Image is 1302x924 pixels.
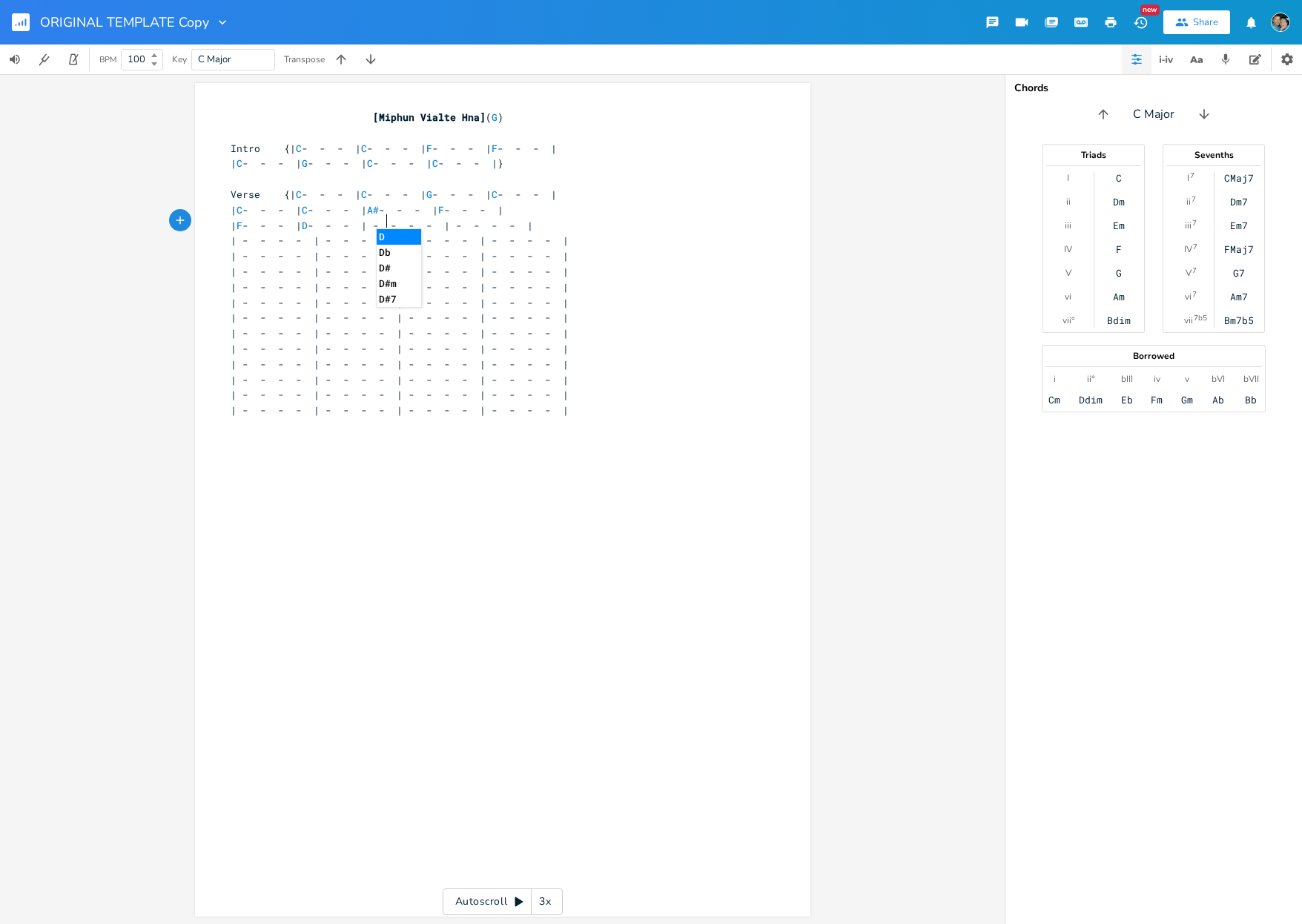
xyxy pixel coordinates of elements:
[443,888,563,915] div: Autoscroll
[1243,373,1259,385] div: bVII
[231,280,569,294] span: | - - - - | - - - - | - - - - | - - - - |
[377,276,421,291] li: D#m
[1194,312,1207,324] sup: 7b5
[302,156,308,170] span: G
[1113,220,1125,231] div: Em
[302,203,308,217] span: C
[1184,314,1193,326] div: vii
[367,156,373,170] span: C
[1140,4,1160,16] div: New
[1212,373,1225,385] div: bVI
[1065,291,1071,303] div: vi
[237,219,242,232] span: F
[1245,394,1257,406] div: Bb
[296,142,302,155] span: C
[1063,314,1074,326] div: vii°
[361,142,367,155] span: C
[1121,373,1133,385] div: bIII
[1187,172,1189,184] div: I
[432,156,438,170] span: C
[231,326,569,340] span: | - - - - | - - - - | - - - - | - - - - |
[1271,13,1290,32] img: KLBC Worship Team
[361,188,367,201] span: C
[426,142,432,155] span: F
[1107,314,1131,326] div: Bdim
[1230,291,1248,303] div: Am7
[231,249,569,263] span: | - - - - | - - - - | - - - - | - - - - |
[1184,243,1192,255] div: IV
[302,219,308,232] span: D
[1151,394,1163,406] div: Fm
[1065,267,1071,279] div: V
[231,342,569,355] span: | - - - - | - - - - | - - - - | - - - - |
[1193,16,1218,29] div: Share
[1163,10,1230,34] button: Share
[1064,243,1072,255] div: IV
[377,229,421,245] li: D
[1116,172,1122,184] div: C
[1233,267,1245,279] div: G7
[1042,352,1265,360] div: Borrowed
[1192,288,1197,300] sup: 7
[1186,196,1191,208] div: ii
[373,110,486,124] span: [Miphun Vialte Hna]
[1154,373,1160,385] div: iv
[231,403,569,417] span: | - - - - | - - - - | - - - - | - - - - |
[1133,106,1174,123] span: C Major
[367,203,379,217] span: A#
[1121,394,1133,406] div: Eb
[1163,151,1264,159] div: Sevenths
[1192,194,1196,205] sup: 7
[296,188,302,201] span: C
[1113,291,1125,303] div: Am
[1113,196,1125,208] div: Dm
[1224,314,1254,326] div: Bm7b5
[231,188,557,201] span: Verse {| - - - | - - - | - - - | - - - |
[1181,394,1193,406] div: Gm
[1230,196,1248,208] div: Dm7
[231,219,533,232] span: | - - - | - - - | - - - - | - - - - |
[237,203,242,217] span: C
[1014,83,1293,93] div: Chords
[198,53,231,66] span: C Major
[1065,220,1071,231] div: iii
[231,265,569,278] span: | - - - - | - - - - | - - - - | - - - - |
[1186,267,1192,279] div: V
[172,55,187,64] div: Key
[1185,373,1189,385] div: v
[40,16,209,29] span: ORIGINAL TEMPLATE Copy
[532,888,558,915] div: 3x
[1230,220,1248,231] div: Em7
[1067,172,1069,184] div: I
[1087,373,1094,385] div: ii°
[231,388,569,401] span: | - - - - | - - - - | - - - - | - - - - |
[377,260,421,276] li: D#
[1192,217,1197,229] sup: 7
[237,156,242,170] span: C
[1066,196,1071,208] div: ii
[231,311,569,324] span: | - - - - | - - - - | - - - - | - - - - |
[1054,373,1056,385] div: i
[1224,172,1254,184] div: CMaj7
[1185,291,1192,303] div: vi
[1224,243,1254,255] div: FMaj7
[1126,9,1155,36] button: New
[231,234,569,247] span: | - - - - | - - - - | - - - - | - - - - |
[231,142,557,155] span: Intro {| - - - | - - - | - - - | - - - |
[492,188,498,201] span: C
[1193,241,1197,253] sup: 7
[231,373,569,386] span: | - - - - | - - - - | - - - - | - - - - |
[492,110,498,124] span: G
[231,110,503,124] span: ( )
[1116,243,1122,255] div: F
[231,156,503,170] span: | - - - | - - - | - - - | - - - |}
[231,296,569,309] span: | - - - - | - - - - | - - - - | - - - - |
[1212,394,1224,406] div: Ab
[377,291,421,307] li: D#7
[1116,267,1122,279] div: G
[426,188,432,201] span: G
[1192,265,1197,277] sup: 7
[231,357,569,371] span: | - - - - | - - - - | - - - - | - - - - |
[231,203,503,217] span: | - - - | - - - | - - - | - - - |
[1185,220,1192,231] div: iii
